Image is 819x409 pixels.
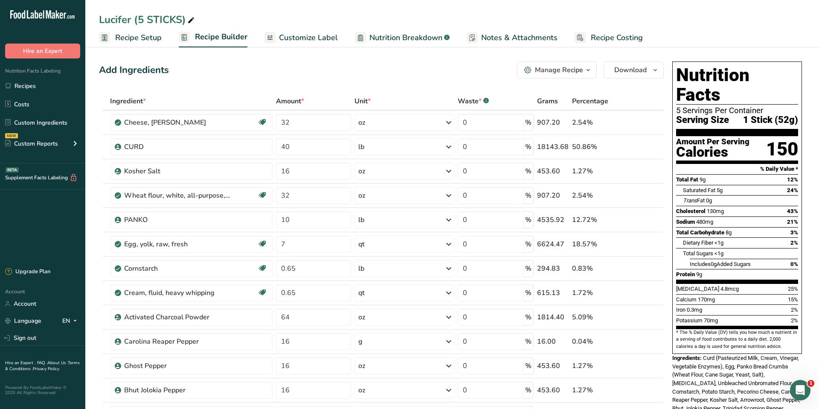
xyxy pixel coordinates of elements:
div: Calories [676,146,749,158]
button: Download [604,61,664,79]
span: Download [614,65,647,75]
div: lb [358,263,364,274]
div: PANKO [124,215,231,225]
div: 453.60 [537,166,569,176]
div: oz [358,166,365,176]
div: Activated Charcoal Powder [124,312,231,322]
span: Protein [676,271,695,278]
div: Custom Reports [5,139,58,148]
span: Calcium [676,296,697,303]
iframe: Intercom live chat [790,380,810,400]
div: Ghost Pepper [124,361,231,371]
div: 2.54% [572,190,623,201]
div: 453.60 [537,361,569,371]
div: 5.09% [572,312,623,322]
div: 0.83% [572,263,623,274]
span: Total Fat [676,176,698,183]
a: Customize Label [264,28,338,47]
div: Manage Recipe [535,65,583,75]
span: 4.8mcg [720,286,739,292]
h1: Nutrition Facts [676,65,798,105]
div: 615.13 [537,288,569,298]
span: Serving Size [676,115,729,126]
span: 5g [717,187,723,193]
div: Bhut Jolokia Pepper [124,385,231,395]
span: [MEDICAL_DATA] [676,286,719,292]
span: Ingredients: [672,355,702,361]
a: Recipe Setup [99,28,162,47]
a: Recipe Costing [575,28,643,47]
div: 1814.40 [537,312,569,322]
div: Carolina Reaper Pepper [124,336,231,347]
div: 16.00 [537,336,569,347]
div: 5 Servings Per Container [676,106,798,115]
span: 2% [791,307,798,313]
div: lb [358,215,364,225]
div: 907.20 [537,190,569,201]
a: Privacy Policy [33,366,59,372]
div: 1.27% [572,385,623,395]
div: NEW [5,133,18,138]
div: 907.20 [537,117,569,128]
span: Recipe Builder [195,31,247,43]
span: 43% [787,208,798,214]
div: Cheese, [PERSON_NAME] [124,117,231,128]
div: oz [358,190,365,201]
div: 1.72% [572,288,623,298]
section: % Daily Value * [676,164,798,174]
div: oz [358,117,365,128]
span: Potassium [676,317,703,324]
div: Add Ingredients [99,63,169,77]
div: 50.86% [572,142,623,152]
span: 480mg [696,219,713,225]
span: Recipe Costing [591,32,643,44]
span: 3% [790,229,798,236]
a: Terms & Conditions . [5,360,80,372]
i: Trans [683,197,697,204]
span: 21% [787,219,798,225]
div: Upgrade Plan [5,268,50,276]
div: g [358,336,363,347]
div: qt [358,288,365,298]
div: 2.54% [572,117,623,128]
span: Notes & Attachments [481,32,558,44]
span: 1 [807,380,814,387]
div: 18143.68 [537,142,569,152]
button: Hire an Expert [5,44,80,58]
span: Nutrition Breakdown [369,32,442,44]
a: About Us . [47,360,68,366]
div: oz [358,312,365,322]
span: Unit [354,96,371,106]
a: Notes & Attachments [467,28,558,47]
div: Cornstarch [124,263,231,274]
span: Percentage [572,96,608,106]
span: Amount [276,96,304,106]
span: 0% [790,261,798,267]
span: 9g [696,271,702,278]
span: Iron [676,307,685,313]
span: 9g [700,176,706,183]
div: 150 [766,138,798,161]
div: 294.83 [537,263,569,274]
a: Hire an Expert . [5,360,35,366]
div: BETA [6,167,19,172]
div: Powered By FoodLabelMaker © 2025 All Rights Reserved [5,385,80,395]
span: Ingredient [110,96,146,106]
div: Amount Per Serving [676,138,749,146]
span: Saturated Fat [683,187,715,193]
div: Kosher Salt [124,166,231,176]
div: Lucifer (5 STICKS) [99,12,196,27]
div: Egg, yolk, raw, fresh [124,239,231,249]
div: 0.04% [572,336,623,347]
div: EN [62,316,80,326]
span: 2% [790,240,798,246]
div: Waste [458,96,489,106]
span: 70mg [704,317,718,324]
div: oz [358,385,365,395]
div: 453.60 [537,385,569,395]
span: Cholesterol [676,208,706,214]
span: 0g [706,197,712,204]
span: Recipe Setup [115,32,162,44]
button: Manage Recipe [517,61,597,79]
div: Wheat flour, white, all-purpose, self-rising, enriched [124,190,231,201]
